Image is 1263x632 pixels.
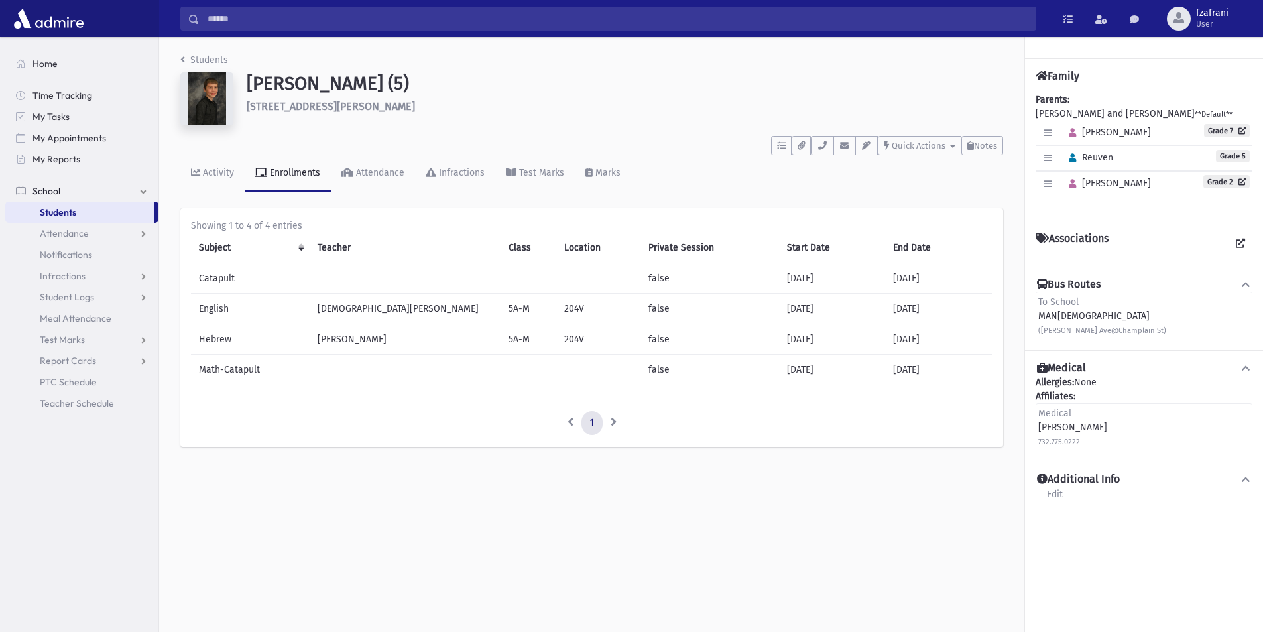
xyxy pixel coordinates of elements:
[1036,278,1252,292] button: Bus Routes
[11,5,87,32] img: AdmirePro
[310,233,501,263] th: Teacher
[40,334,85,346] span: Test Marks
[40,397,114,409] span: Teacher Schedule
[5,286,158,308] a: Student Logs
[191,355,310,385] td: Math-Catapult
[640,233,779,263] th: Private Session
[1046,487,1063,511] a: Edit
[1038,408,1071,419] span: Medical
[5,308,158,329] a: Meal Attendance
[32,58,58,70] span: Home
[779,355,886,385] td: [DATE]
[885,294,992,324] td: [DATE]
[5,371,158,393] a: PTC Schedule
[5,329,158,350] a: Test Marks
[556,294,640,324] td: 204V
[1036,361,1252,375] button: Medical
[1196,19,1229,29] span: User
[885,233,992,263] th: End Date
[5,180,158,202] a: School
[575,155,631,192] a: Marks
[5,244,158,265] a: Notifications
[436,167,485,178] div: Infractions
[1203,175,1250,188] a: Grade 2
[32,153,80,165] span: My Reports
[247,72,1003,95] h1: [PERSON_NAME] (5)
[191,263,310,294] td: Catapult
[5,223,158,244] a: Attendance
[1038,296,1079,308] span: To School
[5,393,158,414] a: Teacher Schedule
[892,141,945,151] span: Quick Actions
[200,167,234,178] div: Activity
[878,136,961,155] button: Quick Actions
[310,324,501,355] td: [PERSON_NAME]
[495,155,575,192] a: Test Marks
[1216,150,1250,162] span: Grade 5
[640,294,779,324] td: false
[40,355,96,367] span: Report Cards
[1038,407,1107,448] div: [PERSON_NAME]
[1037,473,1120,487] h4: Additional Info
[180,54,228,66] a: Students
[5,202,154,223] a: Students
[32,111,70,123] span: My Tasks
[1063,178,1151,189] span: [PERSON_NAME]
[885,324,992,355] td: [DATE]
[415,155,495,192] a: Infractions
[1037,361,1086,375] h4: Medical
[779,294,886,324] td: [DATE]
[5,149,158,170] a: My Reports
[1204,124,1250,137] a: Grade 7
[353,167,404,178] div: Attendance
[556,324,640,355] td: 204V
[974,141,997,151] span: Notes
[1037,278,1101,292] h4: Bus Routes
[1229,232,1252,256] a: View all Associations
[32,90,92,101] span: Time Tracking
[5,350,158,371] a: Report Cards
[40,270,86,282] span: Infractions
[501,324,556,355] td: 5A-M
[779,324,886,355] td: [DATE]
[191,324,310,355] td: Hebrew
[32,132,106,144] span: My Appointments
[581,411,603,435] a: 1
[40,227,89,239] span: Attendance
[1063,127,1151,138] span: [PERSON_NAME]
[191,294,310,324] td: English
[40,249,92,261] span: Notifications
[1036,70,1079,82] h4: Family
[885,355,992,385] td: [DATE]
[40,291,94,303] span: Student Logs
[5,85,158,106] a: Time Tracking
[1038,326,1166,335] small: ([PERSON_NAME] Ave@Champlain St)
[40,312,111,324] span: Meal Attendance
[1196,8,1229,19] span: fzafrani
[40,206,76,218] span: Students
[885,263,992,294] td: [DATE]
[32,185,60,197] span: School
[640,263,779,294] td: false
[501,233,556,263] th: Class
[961,136,1003,155] button: Notes
[180,72,233,125] img: 8=
[1036,377,1074,388] b: Allergies:
[516,167,564,178] div: Test Marks
[200,7,1036,31] input: Search
[245,155,331,192] a: Enrollments
[310,294,501,324] td: [DEMOGRAPHIC_DATA][PERSON_NAME]
[556,233,640,263] th: Location
[640,355,779,385] td: false
[501,294,556,324] td: 5A-M
[247,100,1003,113] h6: [STREET_ADDRESS][PERSON_NAME]
[1036,375,1252,451] div: None
[779,233,886,263] th: Start Date
[5,127,158,149] a: My Appointments
[640,324,779,355] td: false
[1036,94,1069,105] b: Parents:
[1038,438,1080,446] small: 732.775.0222
[593,167,621,178] div: Marks
[191,233,310,263] th: Subject
[1036,232,1109,256] h4: Associations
